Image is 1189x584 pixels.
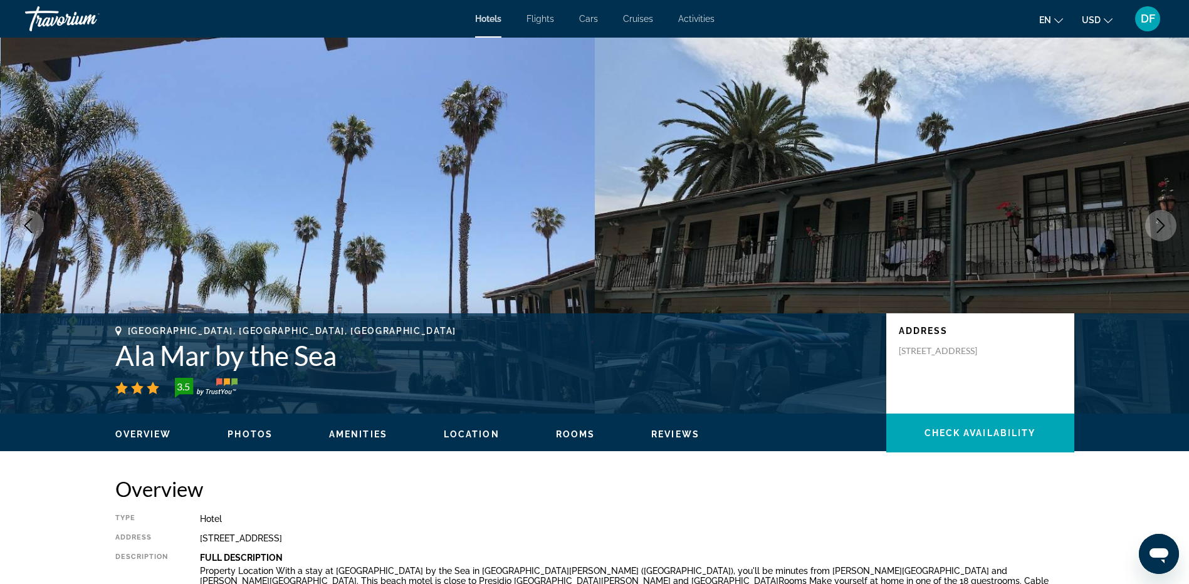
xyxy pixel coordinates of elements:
[924,428,1036,438] span: Check Availability
[899,345,999,357] p: [STREET_ADDRESS]
[444,429,500,439] span: Location
[623,14,653,24] a: Cruises
[171,379,196,394] div: 3.5
[678,14,715,24] a: Activities
[329,429,387,439] span: Amenities
[1131,6,1164,32] button: User Menu
[228,429,273,440] button: Photos
[475,14,501,24] a: Hotels
[899,326,1062,336] p: Address
[115,429,172,439] span: Overview
[329,429,387,440] button: Amenities
[526,14,554,24] a: Flights
[128,326,456,336] span: [GEOGRAPHIC_DATA], [GEOGRAPHIC_DATA], [GEOGRAPHIC_DATA]
[1082,11,1113,29] button: Change currency
[115,476,1074,501] h2: Overview
[651,429,699,439] span: Reviews
[1039,15,1051,25] span: en
[1141,13,1155,25] span: DF
[1039,11,1063,29] button: Change language
[1082,15,1101,25] span: USD
[579,14,598,24] a: Cars
[115,339,874,372] h1: Ala Mar by the Sea
[25,3,150,35] a: Travorium
[1145,210,1176,241] button: Next image
[200,514,1074,524] div: Hotel
[444,429,500,440] button: Location
[200,533,1074,543] div: [STREET_ADDRESS]
[115,533,169,543] div: Address
[556,429,595,440] button: Rooms
[200,553,283,563] b: Full Description
[115,429,172,440] button: Overview
[175,378,238,398] img: trustyou-badge-hor.svg
[13,210,44,241] button: Previous image
[115,514,169,524] div: Type
[228,429,273,439] span: Photos
[651,429,699,440] button: Reviews
[556,429,595,439] span: Rooms
[886,414,1074,452] button: Check Availability
[1139,534,1179,574] iframe: Button to launch messaging window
